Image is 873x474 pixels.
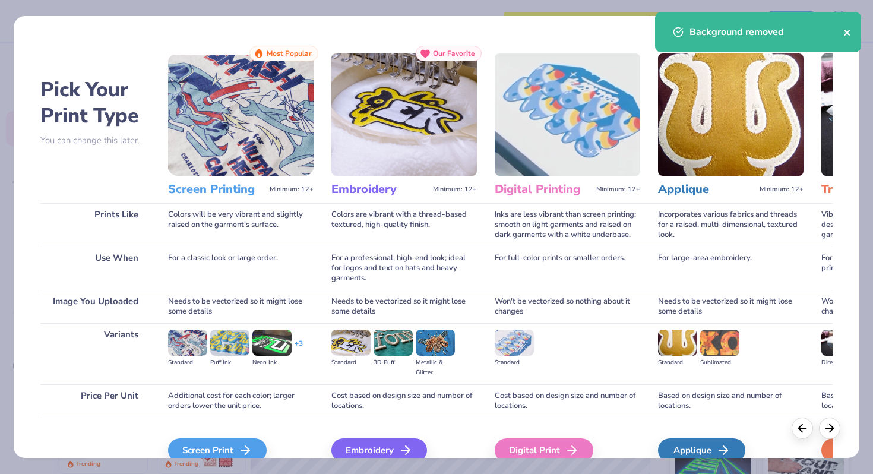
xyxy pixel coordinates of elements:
[416,358,455,378] div: Metallic & Glitter
[700,330,739,356] img: Sublimated
[374,330,413,356] img: 3D Puff
[495,358,534,368] div: Standard
[495,438,593,462] div: Digital Print
[40,203,150,247] div: Prints Like
[495,53,640,176] img: Digital Printing
[495,247,640,290] div: For full-color prints or smaller orders.
[331,358,371,368] div: Standard
[843,25,852,39] button: close
[495,203,640,247] div: Inks are less vibrant than screen printing; smooth on light garments and raised on dark garments ...
[495,330,534,356] img: Standard
[331,438,427,462] div: Embroidery
[658,53,804,176] img: Applique
[295,339,303,359] div: + 3
[252,358,292,368] div: Neon Ink
[760,185,804,194] span: Minimum: 12+
[270,185,314,194] span: Minimum: 12+
[40,384,150,418] div: Price Per Unit
[689,25,843,39] div: Background removed
[658,438,745,462] div: Applique
[168,247,314,290] div: For a classic look or large order.
[821,358,861,368] div: Direct-to-film
[168,438,267,462] div: Screen Print
[374,358,413,368] div: 3D Puff
[40,323,150,384] div: Variants
[40,135,150,146] p: You can change this later.
[658,290,804,323] div: Needs to be vectorized so it might lose some details
[40,247,150,290] div: Use When
[210,358,249,368] div: Puff Ink
[331,384,477,418] div: Cost based on design size and number of locations.
[168,384,314,418] div: Additional cost for each color; larger orders lower the unit price.
[210,330,249,356] img: Puff Ink
[700,358,739,368] div: Sublimated
[495,182,592,197] h3: Digital Printing
[252,330,292,356] img: Neon Ink
[267,49,312,58] span: Most Popular
[658,358,697,368] div: Standard
[168,358,207,368] div: Standard
[416,330,455,356] img: Metallic & Glitter
[168,290,314,323] div: Needs to be vectorized so it might lose some details
[658,203,804,247] div: Incorporates various fabrics and threads for a raised, multi-dimensional, textured look.
[331,247,477,290] div: For a professional, high-end look; ideal for logos and text on hats and heavy garments.
[495,384,640,418] div: Cost based on design size and number of locations.
[40,290,150,323] div: Image You Uploaded
[331,53,477,176] img: Embroidery
[658,384,804,418] div: Based on design size and number of locations.
[168,203,314,247] div: Colors will be very vibrant and slightly raised on the garment's surface.
[168,53,314,176] img: Screen Printing
[658,330,697,356] img: Standard
[168,330,207,356] img: Standard
[658,247,804,290] div: For large-area embroidery.
[331,290,477,323] div: Needs to be vectorized so it might lose some details
[596,185,640,194] span: Minimum: 12+
[331,330,371,356] img: Standard
[168,182,265,197] h3: Screen Printing
[331,203,477,247] div: Colors are vibrant with a thread-based textured, high-quality finish.
[658,182,755,197] h3: Applique
[821,330,861,356] img: Direct-to-film
[433,185,477,194] span: Minimum: 12+
[433,49,475,58] span: Our Favorite
[331,182,428,197] h3: Embroidery
[495,290,640,323] div: Won't be vectorized so nothing about it changes
[40,77,150,129] h2: Pick Your Print Type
